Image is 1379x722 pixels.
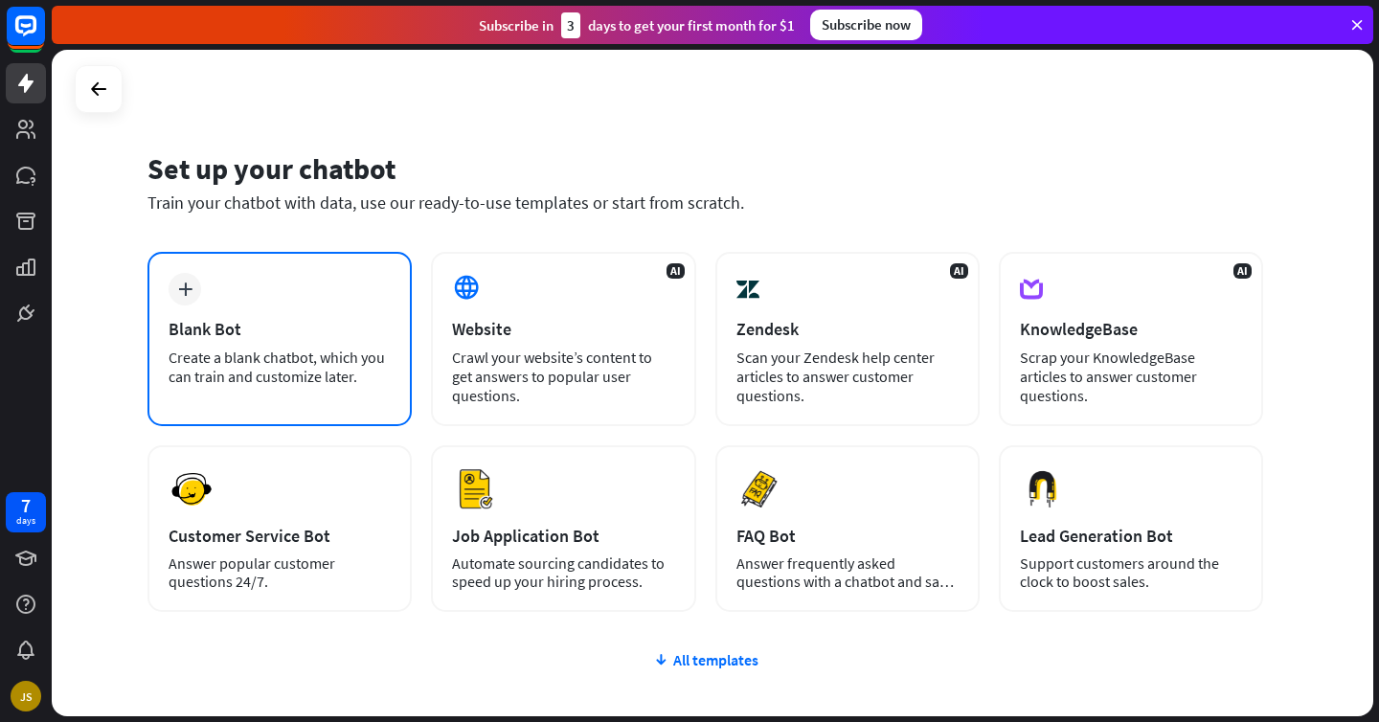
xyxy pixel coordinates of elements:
[1020,554,1242,591] div: Support customers around the clock to boost sales.
[169,554,391,591] div: Answer popular customer questions 24/7.
[147,192,1263,214] div: Train your chatbot with data, use our ready-to-use templates or start from scratch.
[178,282,192,296] i: plus
[479,12,795,38] div: Subscribe in days to get your first month for $1
[1020,348,1242,405] div: Scrap your KnowledgeBase articles to answer customer questions.
[1233,263,1252,279] span: AI
[452,525,674,547] div: Job Application Bot
[147,650,1263,669] div: All templates
[15,8,73,65] button: Open LiveChat chat widget
[452,318,674,340] div: Website
[736,554,959,591] div: Answer frequently asked questions with a chatbot and save your time.
[6,492,46,532] a: 7 days
[11,681,41,711] div: JS
[810,10,922,40] div: Subscribe now
[950,263,968,279] span: AI
[452,554,674,591] div: Automate sourcing candidates to speed up your hiring process.
[169,318,391,340] div: Blank Bot
[21,497,31,514] div: 7
[1020,525,1242,547] div: Lead Generation Bot
[147,150,1263,187] div: Set up your chatbot
[16,514,35,528] div: days
[736,525,959,547] div: FAQ Bot
[736,348,959,405] div: Scan your Zendesk help center articles to answer customer questions.
[667,263,685,279] span: AI
[169,525,391,547] div: Customer Service Bot
[1020,318,1242,340] div: KnowledgeBase
[452,348,674,405] div: Crawl your website’s content to get answers to popular user questions.
[169,348,391,386] div: Create a blank chatbot, which you can train and customize later.
[736,318,959,340] div: Zendesk
[561,12,580,38] div: 3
